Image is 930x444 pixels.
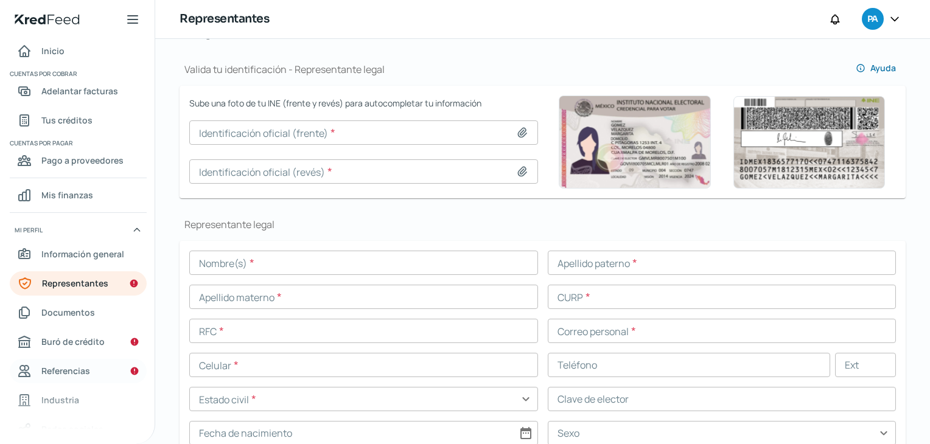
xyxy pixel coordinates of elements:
img: Ejemplo de identificación oficial (frente) [559,95,711,189]
span: Ayuda [870,64,896,72]
span: Inicio [41,43,65,58]
a: Tus créditos [10,108,147,133]
span: Cuentas por cobrar [10,68,145,79]
h1: Representantes [180,10,269,28]
h1: Valida tu identificación - Representante legal [180,63,385,76]
a: Mis finanzas [10,183,147,207]
h1: Representante legal [180,218,906,231]
span: PA [867,12,878,27]
span: Tus créditos [41,113,93,128]
span: Pago a proveedores [41,153,124,168]
span: Industria [41,392,79,408]
a: Información general [10,242,147,266]
span: Cuentas por pagar [10,137,145,148]
button: Ayuda [846,56,906,80]
span: Adelantar facturas [41,83,118,99]
span: Redes sociales [41,421,103,437]
span: Documentos [41,305,95,320]
a: Inicio [10,39,147,63]
span: Sube una foto de tu INE (frente y revés) para autocompletar tu información [189,95,538,111]
span: Mis finanzas [41,187,93,203]
a: Redes sociales [10,417,147,442]
a: Representantes [10,271,147,296]
img: Ejemplo de identificación oficial (revés) [733,96,885,189]
span: Referencias [41,363,90,378]
span: Representantes [42,276,108,291]
a: Pago a proveedores [10,148,147,173]
a: Buró de crédito [10,330,147,354]
a: Industria [10,388,147,412]
a: Referencias [10,359,147,383]
span: Información general [41,246,124,262]
a: Documentos [10,300,147,325]
a: Adelantar facturas [10,79,147,103]
span: Buró de crédito [41,334,105,349]
span: Mi perfil [15,224,43,235]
